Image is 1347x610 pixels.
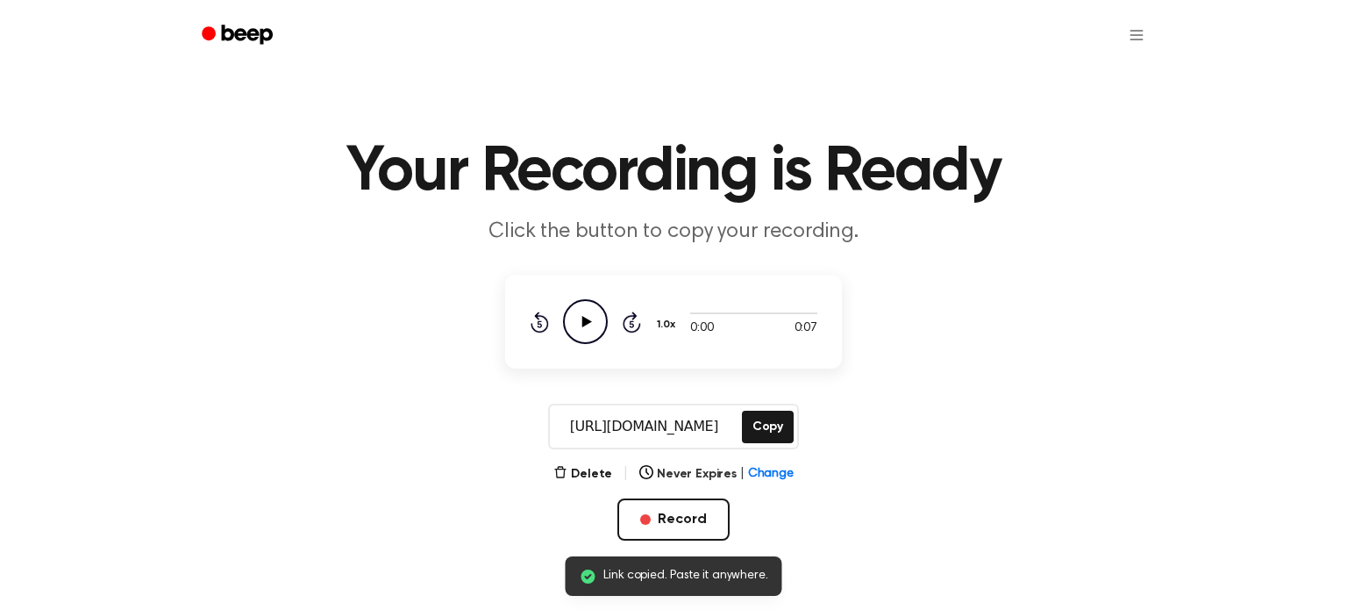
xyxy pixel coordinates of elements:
[742,411,794,443] button: Copy
[690,319,713,338] span: 0:00
[189,18,289,53] a: Beep
[617,499,729,541] button: Record
[224,140,1122,204] h1: Your Recording is Ready
[1115,14,1158,56] button: Open menu
[655,310,681,340] button: 1.0x
[740,465,745,484] span: |
[603,567,767,585] span: Link copied. Paste it anywhere.
[795,319,817,338] span: 0:07
[639,465,794,484] button: Never Expires|Change
[337,218,1010,247] p: Click the button to copy your recording.
[553,465,612,484] button: Delete
[623,463,629,484] span: |
[748,465,794,484] span: Change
